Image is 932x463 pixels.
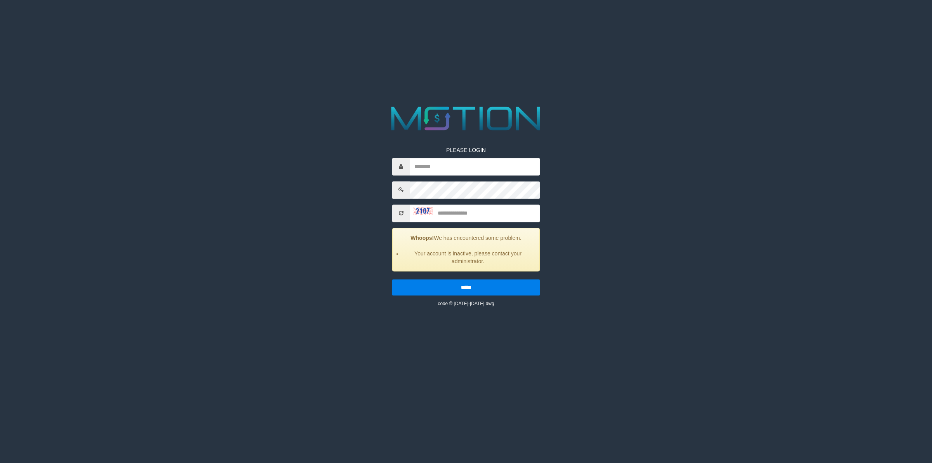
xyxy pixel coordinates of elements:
strong: Whoops! [410,235,434,241]
img: MOTION_logo.png [384,102,548,135]
li: Your account is inactive, please contact your administrator. [402,250,534,265]
img: captcha [414,207,433,215]
p: PLEASE LOGIN [392,146,540,154]
small: code © [DATE]-[DATE] dwg [438,301,494,306]
div: We has encountered some problem. [392,228,540,271]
